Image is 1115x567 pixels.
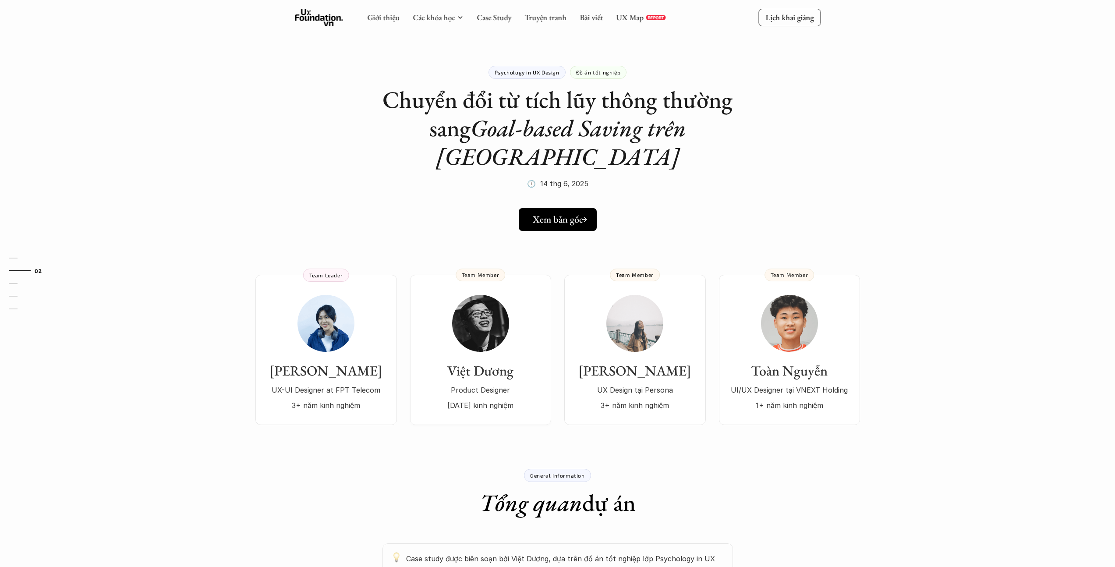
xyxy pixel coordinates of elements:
[35,268,42,274] strong: 02
[524,12,566,22] a: Truyện tranh
[530,472,584,478] p: General Information
[264,399,388,412] p: 3+ năm kinh nghiệm
[728,399,851,412] p: 1+ năm kinh nghiệm
[519,208,597,231] a: Xem bản gốc
[533,214,583,225] h5: Xem bản gốc
[480,489,636,517] h1: dự án
[573,362,697,379] h3: [PERSON_NAME]
[419,383,542,397] p: Product Designer
[462,272,499,278] p: Team Member
[527,177,588,190] p: 🕔 14 thg 6, 2025
[728,383,851,397] p: UI/UX Designer tại VNEXT Holding
[758,9,821,26] a: Lịch khai giảng
[264,383,388,397] p: UX-UI Designer at FPT Telecom
[495,69,559,75] p: Psychology in UX Design
[419,362,542,379] h3: Việt Dương
[573,399,697,412] p: 3+ năm kinh nghiệm
[719,275,860,425] a: Toàn NguyễnUI/UX Designer tại VNEXT Holding1+ năm kinh nghiệmTeam Member
[576,69,621,75] p: Đồ án tốt nghiệp
[580,12,603,22] a: Bài viết
[771,272,808,278] p: Team Member
[264,362,388,379] h3: [PERSON_NAME]
[309,272,343,278] p: Team Leader
[367,12,400,22] a: Giới thiệu
[728,362,851,379] h3: Toàn Nguyễn
[480,487,582,518] em: Tổng quan
[255,275,397,425] a: [PERSON_NAME]UX-UI Designer at FPT Telecom3+ năm kinh nghiệmTeam Leader
[477,12,511,22] a: Case Study
[410,275,551,425] a: Việt DươngProduct Designer[DATE] kinh nghiệmTeam Member
[573,383,697,397] p: UX Design tại Persona
[765,12,814,22] p: Lịch khai giảng
[9,266,50,276] a: 02
[616,12,644,22] a: UX Map
[648,15,664,20] p: REPORT
[382,85,733,170] h1: Chuyển đổi từ tích lũy thông thường sang
[616,272,654,278] p: Team Member
[419,399,542,412] p: [DATE] kinh nghiệm
[413,12,455,22] a: Các khóa học
[436,113,691,172] em: Goal-based Saving trên [GEOGRAPHIC_DATA]
[564,275,706,425] a: [PERSON_NAME]UX Design tại Persona3+ năm kinh nghiệmTeam Member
